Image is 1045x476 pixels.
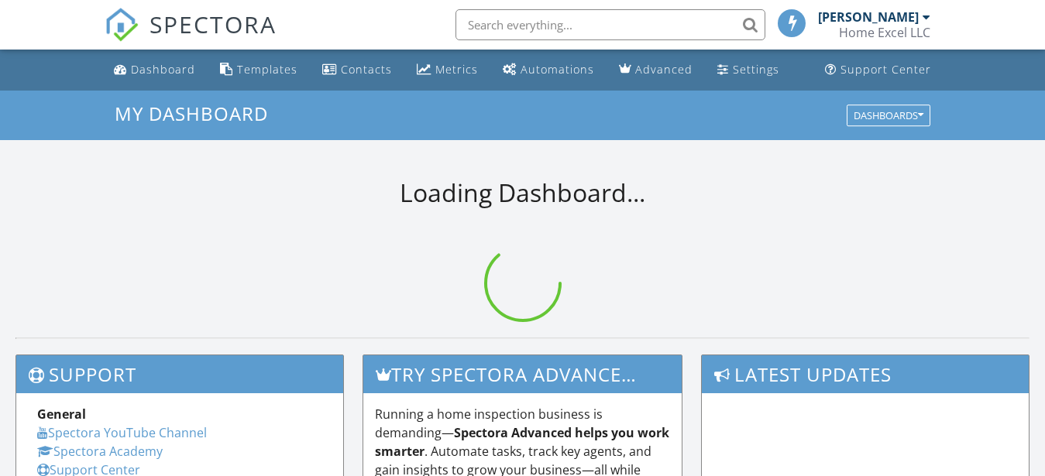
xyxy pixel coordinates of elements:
strong: General [37,406,86,423]
h3: Support [16,355,343,393]
h3: Latest Updates [702,355,1029,393]
a: Automations (Basic) [497,56,600,84]
div: Dashboard [131,62,195,77]
div: Advanced [635,62,693,77]
a: Spectora Academy [37,443,163,460]
div: Metrics [435,62,478,77]
div: Contacts [341,62,392,77]
a: Metrics [411,56,484,84]
div: Templates [237,62,297,77]
div: [PERSON_NAME] [818,9,919,25]
h3: Try spectora advanced [DATE] [363,355,681,393]
a: Advanced [613,56,699,84]
img: The Best Home Inspection Software - Spectora [105,8,139,42]
span: My Dashboard [115,101,268,126]
a: SPECTORA [105,21,277,53]
a: Support Center [819,56,937,84]
div: Automations [521,62,594,77]
div: Dashboards [854,110,923,121]
a: Spectora YouTube Channel [37,424,207,441]
a: Templates [214,56,304,84]
button: Dashboards [847,104,930,126]
span: SPECTORA [150,8,277,40]
strong: Spectora Advanced helps you work smarter [375,424,669,460]
a: Settings [711,56,785,84]
div: Support Center [840,62,931,77]
a: Contacts [316,56,398,84]
div: Settings [733,62,779,77]
a: Dashboard [108,56,201,84]
input: Search everything... [455,9,765,40]
div: Home Excel LLC [839,25,930,40]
